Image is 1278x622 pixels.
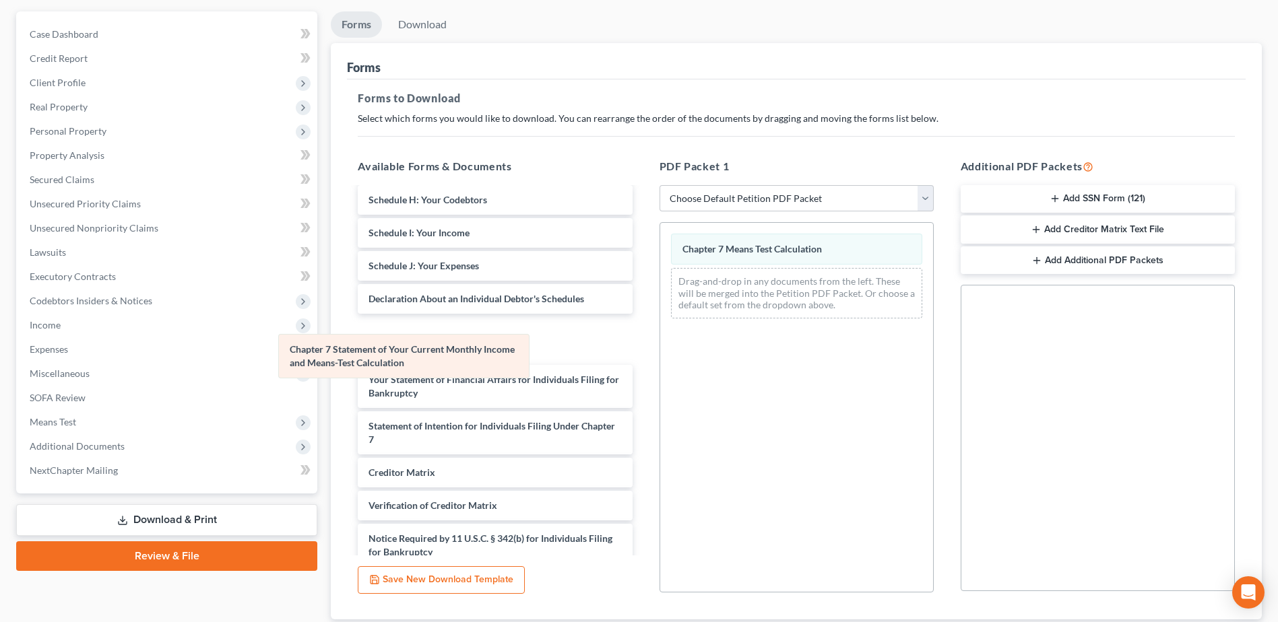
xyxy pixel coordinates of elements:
span: Personal Property [30,125,106,137]
span: SOFA Review [30,392,86,403]
span: NextChapter Mailing [30,464,118,476]
a: Case Dashboard [19,22,317,46]
h5: PDF Packet 1 [660,158,934,174]
button: Save New Download Template [358,566,525,594]
span: Chapter 7 Statement of Your Current Monthly Income and Means-Test Calculation [290,343,515,368]
span: Secured Claims [30,174,94,185]
h5: Forms to Download [358,90,1235,106]
span: Case Dashboard [30,28,98,40]
span: Lawsuits [30,246,66,258]
a: Download [387,11,457,38]
div: Drag-and-drop in any documents from the left. These will be merged into the Petition PDF Packet. ... [671,268,922,318]
span: Schedule H: Your Codebtors [369,194,487,205]
span: Client Profile [30,77,86,88]
button: Add SSN Form (121) [961,185,1235,213]
a: Executory Contracts [19,265,317,289]
span: Means Test [30,416,76,427]
span: Unsecured Priority Claims [30,198,141,209]
span: Real Property [30,101,88,112]
span: Expenses [30,343,68,355]
a: Property Analysis [19,143,317,168]
h5: Additional PDF Packets [961,158,1235,174]
a: SOFA Review [19,386,317,410]
span: Income [30,319,61,331]
span: Notice Required by 11 U.S.C. § 342(b) for Individuals Filing for Bankruptcy [369,532,612,557]
span: Unsecured Nonpriority Claims [30,222,158,234]
span: Schedule J: Your Expenses [369,260,479,271]
span: Codebtors Insiders & Notices [30,295,152,306]
span: Miscellaneous [30,368,90,379]
div: Open Intercom Messenger [1232,576,1265,609]
a: Lawsuits [19,240,317,265]
button: Add Additional PDF Packets [961,246,1235,275]
span: Declaration About an Individual Debtor's Schedules [369,293,584,304]
a: Credit Report [19,46,317,71]
a: Review & File [16,541,317,571]
a: NextChapter Mailing [19,458,317,483]
h5: Available Forms & Documents [358,158,632,174]
a: Unsecured Nonpriority Claims [19,216,317,240]
a: Secured Claims [19,168,317,192]
button: Add Creditor Matrix Text File [961,215,1235,244]
span: Property Analysis [30,149,104,161]
p: Select which forms you would like to download. You can rearrange the order of the documents by dr... [358,112,1235,125]
a: Download & Print [16,504,317,536]
a: Forms [331,11,382,38]
span: Verification of Creditor Matrix [369,499,497,511]
span: Statement of Intention for Individuals Filing Under Chapter 7 [369,420,615,445]
span: Additional Documents [30,440,125,452]
span: Credit Report [30,53,88,64]
a: Unsecured Priority Claims [19,192,317,216]
span: Chapter 7 Means Test Calculation [682,243,822,254]
span: Creditor Matrix [369,466,435,478]
span: Executory Contracts [30,271,116,282]
span: Schedule I: Your Income [369,227,470,238]
div: Forms [347,59,381,75]
span: Your Statement of Financial Affairs for Individuals Filing for Bankruptcy [369,374,619,399]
